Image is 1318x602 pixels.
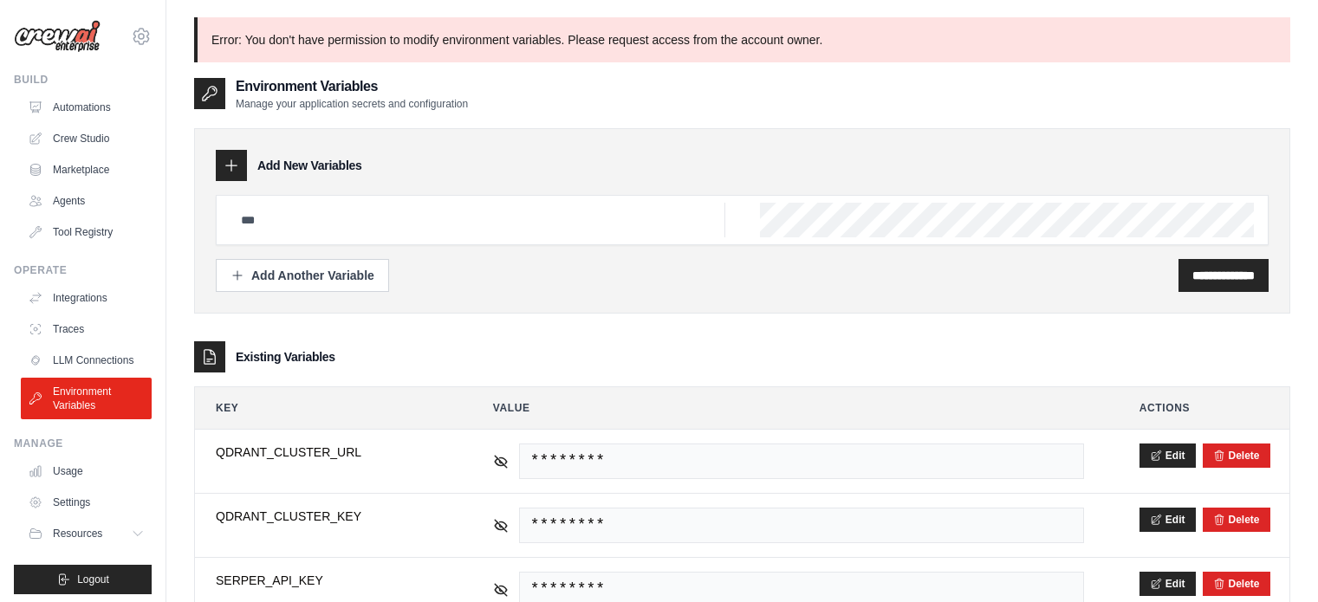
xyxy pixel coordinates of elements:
[21,187,152,215] a: Agents
[1231,519,1318,602] iframe: Chat Widget
[21,284,152,312] a: Integrations
[236,348,335,366] h3: Existing Variables
[1119,387,1289,429] th: Actions
[21,94,152,121] a: Automations
[230,267,374,284] div: Add Another Variable
[77,573,109,586] span: Logout
[21,457,152,485] a: Usage
[21,315,152,343] a: Traces
[14,20,101,53] img: Logo
[14,263,152,277] div: Operate
[1231,519,1318,602] div: Widget de chat
[236,97,468,111] p: Manage your application secrets and configuration
[1213,449,1260,463] button: Delete
[194,17,1290,62] p: Error: You don't have permission to modify environment variables. Please request access from the ...
[195,387,458,429] th: Key
[472,387,1105,429] th: Value
[216,259,389,292] button: Add Another Variable
[1139,572,1196,596] button: Edit
[14,437,152,450] div: Manage
[14,73,152,87] div: Build
[1213,577,1260,591] button: Delete
[21,125,152,152] a: Crew Studio
[21,156,152,184] a: Marketplace
[21,218,152,246] a: Tool Registry
[1139,508,1196,532] button: Edit
[216,443,438,461] span: QDRANT_CLUSTER_URL
[21,489,152,516] a: Settings
[21,346,152,374] a: LLM Connections
[216,572,438,589] span: SERPER_API_KEY
[1139,443,1196,468] button: Edit
[257,157,362,174] h3: Add New Variables
[216,508,438,525] span: QDRANT_CLUSTER_KEY
[21,378,152,419] a: Environment Variables
[14,565,152,594] button: Logout
[1213,513,1260,527] button: Delete
[21,520,152,547] button: Resources
[236,76,468,97] h2: Environment Variables
[53,527,102,541] span: Resources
